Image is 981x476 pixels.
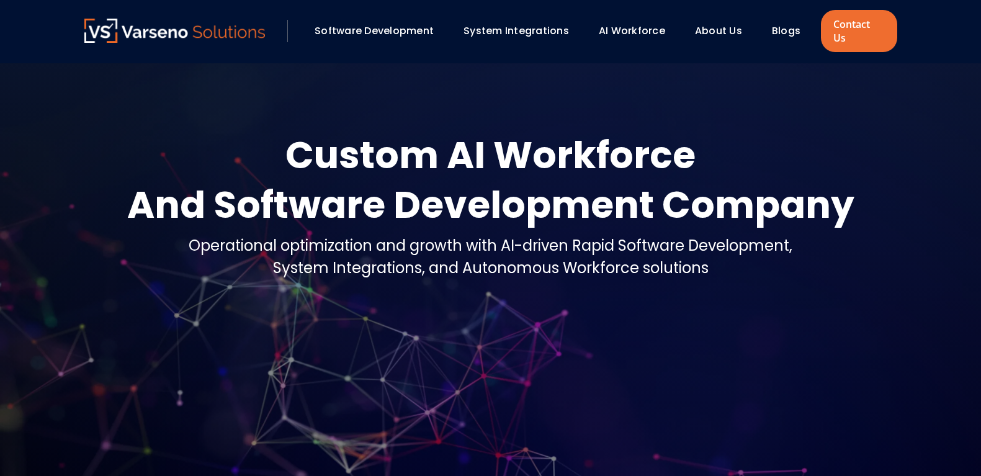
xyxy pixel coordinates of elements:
[599,24,665,38] a: AI Workforce
[593,20,683,42] div: AI Workforce
[772,24,800,38] a: Blogs
[821,10,897,52] a: Contact Us
[464,24,569,38] a: System Integrations
[127,180,854,230] div: And Software Development Company
[189,235,792,257] div: Operational optimization and growth with AI-driven Rapid Software Development,
[84,19,266,43] img: Varseno Solutions – Product Engineering & IT Services
[308,20,451,42] div: Software Development
[695,24,742,38] a: About Us
[689,20,759,42] div: About Us
[189,257,792,279] div: System Integrations, and Autonomous Workforce solutions
[127,130,854,180] div: Custom AI Workforce
[766,20,818,42] div: Blogs
[315,24,434,38] a: Software Development
[457,20,586,42] div: System Integrations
